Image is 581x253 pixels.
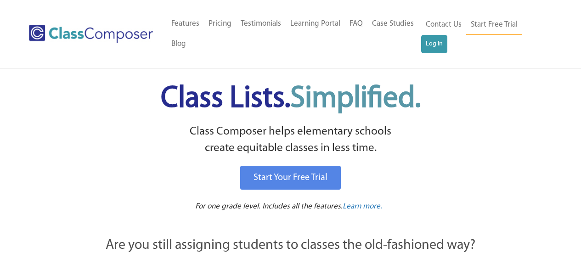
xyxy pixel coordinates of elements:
[343,202,382,210] span: Learn more.
[240,166,341,190] a: Start Your Free Trial
[367,14,418,34] a: Case Studies
[345,14,367,34] a: FAQ
[161,84,421,114] span: Class Lists.
[204,14,236,34] a: Pricing
[290,84,421,114] span: Simplified.
[421,15,466,35] a: Contact Us
[343,201,382,213] a: Learn more.
[167,34,191,54] a: Blog
[421,35,447,53] a: Log In
[29,25,153,43] img: Class Composer
[55,124,526,157] p: Class Composer helps elementary schools create equitable classes in less time.
[421,15,545,53] nav: Header Menu
[167,14,204,34] a: Features
[236,14,286,34] a: Testimonials
[254,173,327,182] span: Start Your Free Trial
[466,15,522,35] a: Start Free Trial
[195,202,343,210] span: For one grade level. Includes all the features.
[286,14,345,34] a: Learning Portal
[167,14,421,54] nav: Header Menu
